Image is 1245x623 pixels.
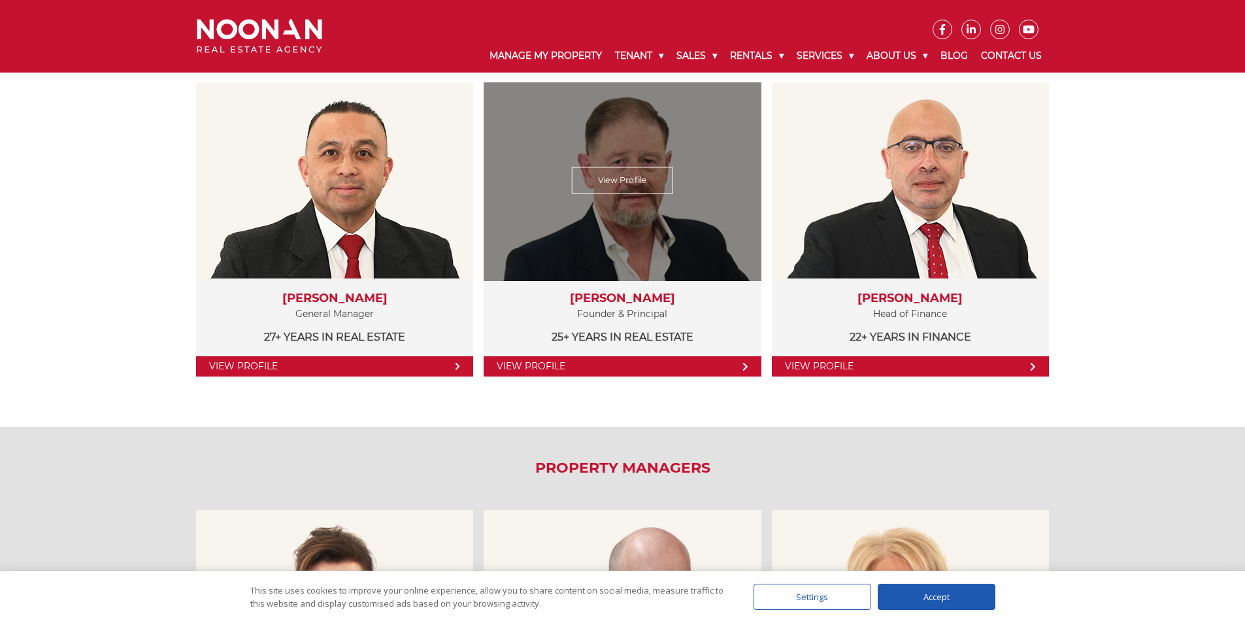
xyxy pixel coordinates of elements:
[497,292,748,306] h3: [PERSON_NAME]
[790,39,860,73] a: Services
[572,167,673,194] a: View Profile
[670,39,723,73] a: Sales
[197,19,322,54] img: Noonan Real Estate Agency
[785,306,1036,322] p: Head of Finance
[934,39,974,73] a: Blog
[974,39,1048,73] a: Contact Us
[483,39,608,73] a: Manage My Property
[608,39,670,73] a: Tenant
[196,356,473,377] a: View Profile
[723,39,790,73] a: Rentals
[187,460,1058,477] h2: Property Managers
[785,292,1036,306] h3: [PERSON_NAME]
[754,584,871,610] div: Settings
[497,329,748,345] p: 25+ years in Real Estate
[772,356,1049,377] a: View Profile
[484,356,761,377] a: View Profile
[785,329,1036,345] p: 22+ years in Finance
[860,39,934,73] a: About Us
[209,329,460,345] p: 27+ years in Real Estate
[250,584,727,610] div: This site uses cookies to improve your online experience, allow you to share content on social me...
[209,306,460,322] p: General Manager
[497,306,748,322] p: Founder & Principal
[878,584,995,610] div: Accept
[209,292,460,306] h3: [PERSON_NAME]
